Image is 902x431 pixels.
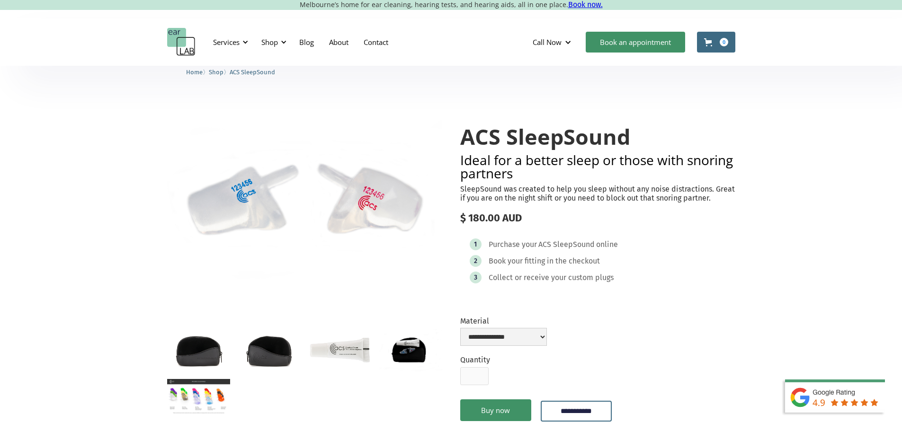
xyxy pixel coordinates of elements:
[460,212,735,224] div: $ 180.00 AUD
[525,28,581,56] div: Call Now
[167,106,442,297] img: ACS SleepSound
[238,329,301,371] a: open lightbox
[460,153,735,180] h2: Ideal for a better sleep or those with snoring partners
[489,273,614,282] div: Collect or receive your custom plugs
[460,355,490,364] label: Quantity
[167,106,442,297] a: open lightbox
[292,28,322,56] a: Blog
[230,67,275,76] a: ACS SleepSound
[474,274,477,281] div: 3
[379,329,442,371] a: open lightbox
[474,241,477,248] div: 1
[474,257,477,264] div: 2
[261,37,278,47] div: Shop
[167,379,230,414] a: open lightbox
[538,240,595,249] div: ACS SleepSound
[186,67,203,76] a: Home
[213,37,240,47] div: Services
[356,28,396,56] a: Contact
[186,67,209,77] li: 〉
[460,399,531,421] a: Buy now
[209,69,223,76] span: Shop
[720,38,728,46] div: 0
[308,329,371,371] a: open lightbox
[230,69,275,76] span: ACS SleepSound
[209,67,223,76] a: Shop
[596,240,618,249] div: online
[460,125,735,149] h1: ACS SleepSound
[209,67,230,77] li: 〉
[489,256,600,266] div: Book your fitting in the checkout
[186,69,203,76] span: Home
[697,32,735,53] a: Open cart
[207,28,251,56] div: Services
[533,37,562,47] div: Call Now
[167,28,196,56] a: home
[460,185,735,202] p: SleepSound was created to help you sleep without any noise distractions. Great if you are on the ...
[489,240,537,249] div: Purchase your
[586,32,685,53] a: Book an appointment
[256,28,289,56] div: Shop
[322,28,356,56] a: About
[167,329,230,371] a: open lightbox
[460,317,547,325] label: Material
